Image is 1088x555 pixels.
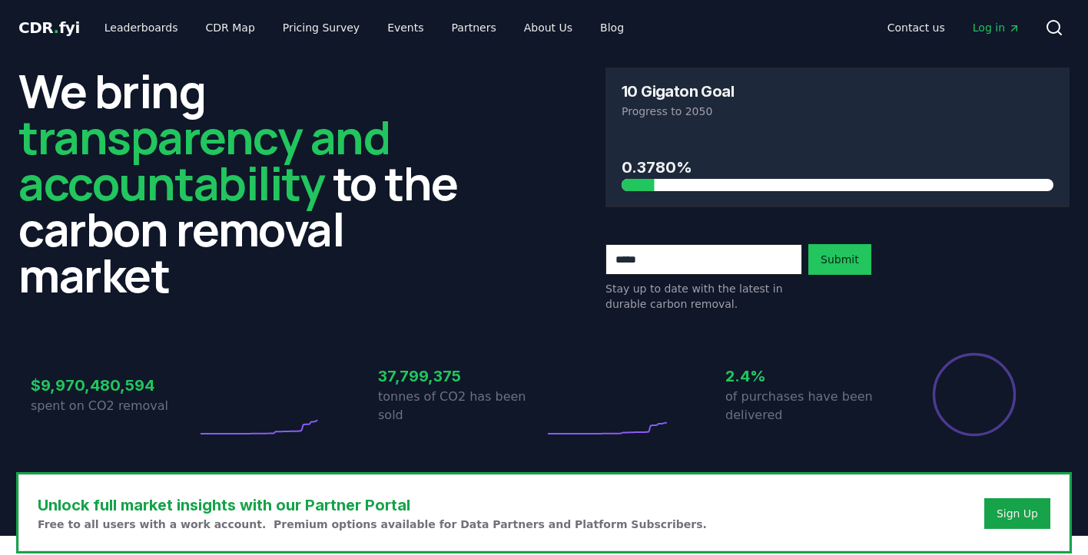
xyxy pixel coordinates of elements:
[92,14,191,41] a: Leaderboards
[270,14,372,41] a: Pricing Survey
[92,14,636,41] nav: Main
[605,281,802,312] p: Stay up to date with the latest in durable carbon removal.
[440,14,509,41] a: Partners
[622,84,734,99] h3: 10 Gigaton Goal
[808,244,871,275] button: Submit
[973,20,1020,35] span: Log in
[54,18,59,37] span: .
[875,14,1033,41] nav: Main
[960,14,1033,41] a: Log in
[18,18,80,37] span: CDR fyi
[875,14,957,41] a: Contact us
[194,14,267,41] a: CDR Map
[997,506,1038,521] a: Sign Up
[378,388,544,425] p: tonnes of CO2 has been sold
[622,104,1053,119] p: Progress to 2050
[18,17,80,38] a: CDR.fyi
[378,365,544,388] h3: 37,799,375
[38,494,707,517] h3: Unlock full market insights with our Partner Portal
[31,374,197,397] h3: $9,970,480,594
[725,388,891,425] p: of purchases have been delivered
[622,156,1053,179] h3: 0.3780%
[512,14,585,41] a: About Us
[38,517,707,532] p: Free to all users with a work account. Premium options available for Data Partners and Platform S...
[18,105,390,214] span: transparency and accountability
[984,498,1050,529] button: Sign Up
[18,68,483,298] h2: We bring to the carbon removal market
[931,352,1017,438] div: Percentage of sales delivered
[588,14,636,41] a: Blog
[31,397,197,415] p: spent on CO2 removal
[725,365,891,388] h3: 2.4%
[375,14,436,41] a: Events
